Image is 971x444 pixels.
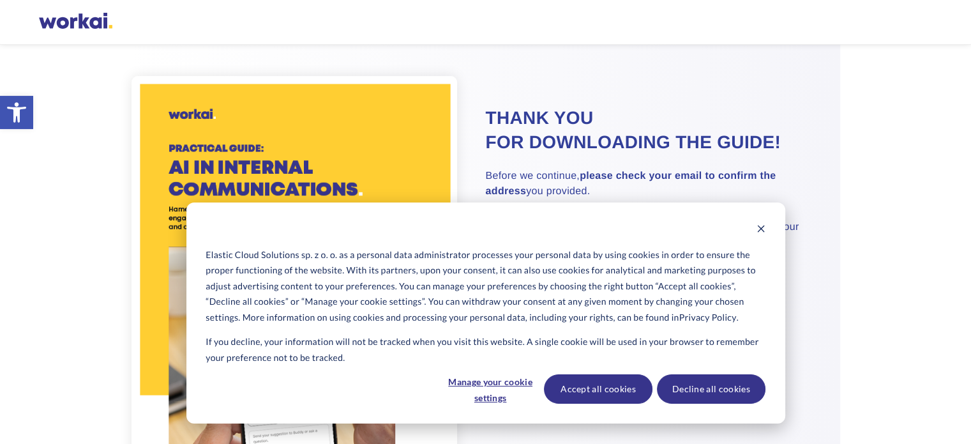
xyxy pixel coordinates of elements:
[544,374,652,404] button: Accept all cookies
[486,169,808,199] p: Before we continue, you provided.
[441,374,539,404] button: Manage your cookie settings
[486,171,776,197] strong: please check your email to confirm the address
[679,310,737,326] a: Privacy Policy
[186,203,785,424] div: Cookie banner
[206,247,765,326] p: Elastic Cloud Solutions sp. z o. o. as a personal data administrator processes your personal data...
[486,106,808,155] h2: Thank you for downloading the guide!
[206,334,765,365] p: If you decline, your information will not be tracked when you visit this website. A single cookie...
[657,374,765,404] button: Decline all cookies
[756,222,765,238] button: Dismiss cookie banner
